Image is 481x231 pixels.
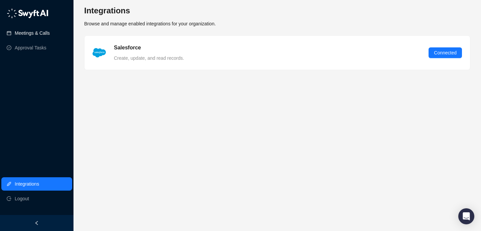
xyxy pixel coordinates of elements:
[15,26,50,40] a: Meetings & Calls
[434,49,457,56] span: Connected
[34,221,39,225] span: left
[93,48,106,57] img: salesforce-ChMvK6Xa.png
[84,21,216,26] span: Browse and manage enabled integrations for your organization.
[15,41,46,54] a: Approval Tasks
[458,208,474,224] div: Open Intercom Messenger
[84,5,216,16] h3: Integrations
[15,177,39,191] a: Integrations
[7,196,11,201] span: logout
[429,47,462,58] button: Connected
[15,192,29,205] span: Logout
[114,44,141,52] h5: Salesforce
[114,55,184,61] span: Create, update, and read records.
[7,8,48,18] img: logo-05li4sbe.png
